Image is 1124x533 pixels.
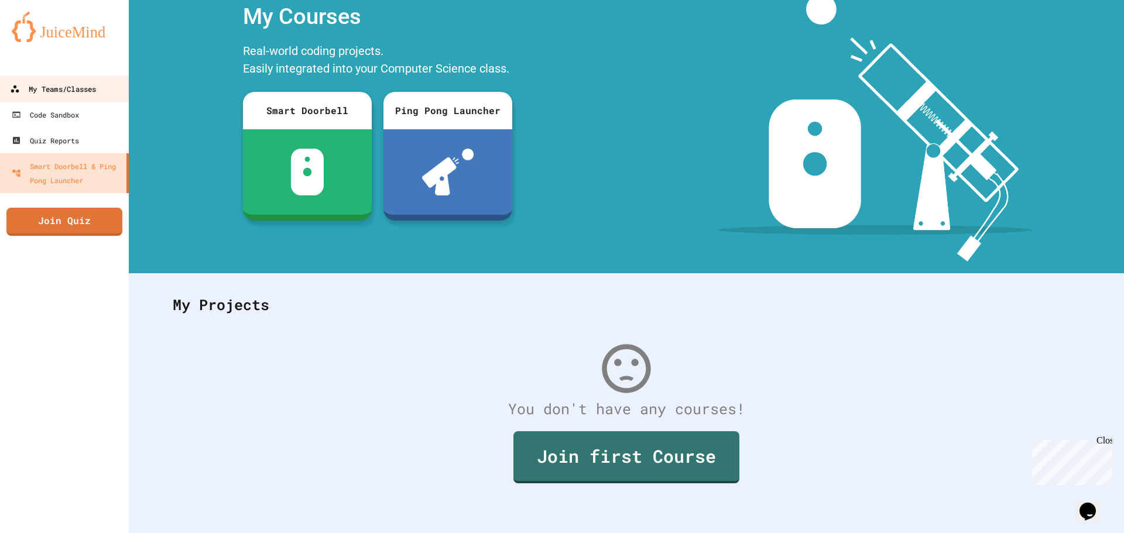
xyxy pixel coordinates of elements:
div: You don't have any courses! [161,398,1092,420]
div: Code Sandbox [12,108,79,122]
div: Quiz Reports [12,133,79,147]
img: logo-orange.svg [12,12,117,42]
iframe: chat widget [1075,486,1112,521]
div: My Projects [161,282,1092,328]
a: Join Quiz [6,208,122,236]
div: Smart Doorbell & Ping Pong Launcher [12,159,122,187]
div: Chat with us now!Close [5,5,81,74]
div: Real-world coding projects. Easily integrated into your Computer Science class. [237,39,518,83]
iframe: chat widget [1027,435,1112,485]
div: Ping Pong Launcher [383,92,512,129]
img: ppl-with-ball.png [422,149,474,195]
div: Smart Doorbell [243,92,372,129]
div: My Teams/Classes [10,82,96,97]
a: Join first Course [513,431,739,483]
img: sdb-white.svg [291,149,324,195]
